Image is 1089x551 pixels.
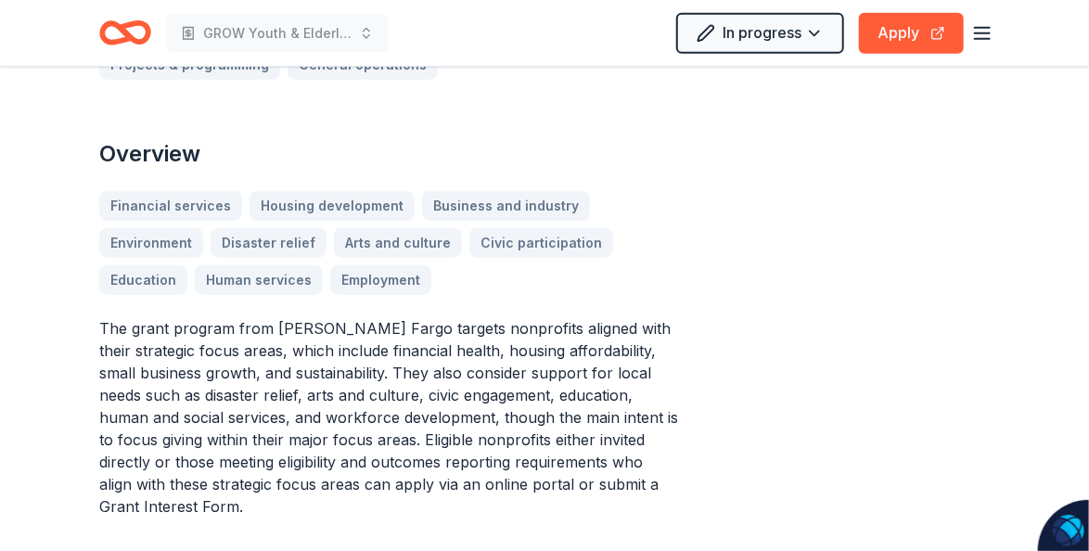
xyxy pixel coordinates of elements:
button: Apply [859,13,964,54]
span: In progress [723,20,801,45]
h2: Overview [99,139,678,169]
button: In progress [676,13,844,54]
button: GROW Youth & Elderly Development Program [166,15,389,52]
p: The grant program from [PERSON_NAME] Fargo targets nonprofits aligned with their strategic focus ... [99,317,678,518]
a: Home [99,11,151,55]
span: GROW Youth & Elderly Development Program [203,22,352,45]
